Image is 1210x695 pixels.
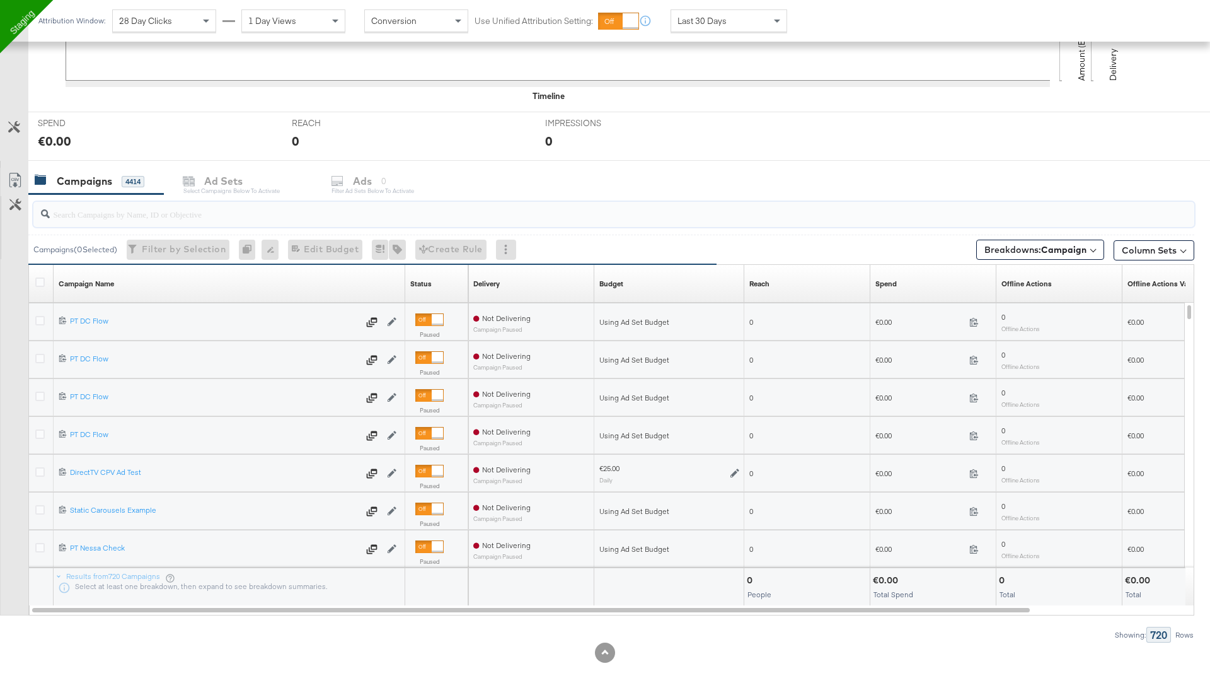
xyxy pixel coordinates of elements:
div: Using Ad Set Budget [599,317,739,327]
div: Status [410,279,432,289]
button: Column Sets [1114,240,1194,260]
sub: Offline Actions [1001,363,1040,370]
span: REACH [292,117,386,129]
span: €0.00 [1127,469,1144,478]
div: 0 [747,575,756,587]
a: The number of people your ad was served to. [749,279,769,289]
div: Using Ad Set Budget [599,355,739,365]
div: Using Ad Set Budget [599,544,739,554]
a: PT DC Flow [70,392,359,404]
span: €0.00 [1127,544,1144,554]
div: Using Ad Set Budget [599,393,739,403]
div: 720 [1146,627,1171,643]
div: 0 [999,575,1008,587]
sub: Campaign Paused [473,553,531,560]
span: €0.00 [875,317,964,327]
span: €0.00 [1127,317,1144,327]
span: 0 [1001,539,1005,549]
span: 0 [749,355,753,365]
span: 0 [749,469,753,478]
label: Paused [415,368,444,377]
div: PT DC Flow [70,316,359,326]
span: Not Delivering [482,351,531,361]
label: Paused [415,558,444,566]
div: €0.00 [38,132,71,150]
div: €0.00 [873,575,902,587]
span: 0 [749,506,753,516]
div: Campaign Name [59,279,114,289]
span: People [747,590,771,599]
sub: Offline Actions [1001,325,1040,332]
a: PT DC Flow [70,316,359,329]
a: Offline Actions. [1127,279,1198,289]
a: The total amount spent to date. [875,279,897,289]
button: Breakdowns:Campaign [976,240,1104,260]
span: €0.00 [1127,355,1144,365]
span: 0 [1001,426,1005,435]
sub: Campaign Paused [473,402,531,409]
label: Paused [415,444,444,452]
div: PT DC Flow [70,429,359,440]
div: PT Nessa Check [70,543,359,553]
label: Use Unified Attribution Setting: [475,15,593,27]
span: €0.00 [875,431,964,440]
b: Campaign [1041,244,1086,255]
span: 0 [1001,464,1005,473]
div: Offline Actions [1001,279,1052,289]
div: Using Ad Set Budget [599,431,739,441]
sub: Campaign Paused [473,440,531,447]
a: PT Nessa Check [70,543,359,556]
div: 0 [545,132,553,150]
span: 1 Day Views [248,15,296,26]
div: €0.00 [1125,575,1154,587]
a: The maximum amount you're willing to spend on your ads, on average each day or over the lifetime ... [599,279,623,289]
label: Paused [415,330,444,339]
sub: Offline Actions [1001,514,1040,522]
a: PT DC Flow [70,429,359,442]
a: Static Carousels Example [70,505,359,518]
div: Showing: [1114,631,1146,640]
span: Total [1126,590,1141,599]
sub: Offline Actions [1001,438,1040,446]
span: Not Delivering [482,427,531,436]
span: Total [1000,590,1015,599]
span: Conversion [371,15,417,26]
sub: Campaign Paused [473,477,531,484]
span: 28 Day Clicks [119,15,172,26]
span: Total Spend [873,590,913,599]
span: €0.00 [875,469,964,478]
span: Not Delivering [482,313,531,323]
span: €0.00 [1127,506,1144,516]
label: Paused [415,406,444,414]
span: Not Delivering [482,540,531,550]
div: Budget [599,279,623,289]
span: 0 [1001,388,1005,397]
div: Reach [749,279,769,289]
span: €0.00 [875,506,964,516]
span: 0 [749,393,753,402]
sub: Offline Actions [1001,476,1040,484]
a: Offline Actions. [1001,279,1052,289]
a: Your campaign name. [59,279,114,289]
span: Breakdowns: [984,243,1086,256]
a: Shows the current state of your Ad Campaign. [410,279,432,289]
a: DirectTV CPV Ad Test [70,467,359,480]
a: PT DC Flow [70,354,359,366]
span: Last 30 Days [677,15,727,26]
sub: Daily [599,476,613,484]
sub: Campaign Paused [473,326,531,333]
div: Attribution Window: [38,16,106,25]
span: 0 [749,431,753,440]
span: 0 [1001,501,1005,511]
div: Delivery [473,279,500,289]
div: Campaigns [57,174,112,189]
span: Not Delivering [482,389,531,399]
div: Campaigns ( 0 Selected) [33,244,117,255]
span: IMPRESSIONS [545,117,640,129]
span: SPEND [38,117,132,129]
div: Using Ad Set Budget [599,506,739,517]
sub: Offline Actions [1001,400,1040,408]
span: Not Delivering [482,465,531,474]
span: 0 [1001,350,1005,359]
div: PT DC Flow [70,354,359,364]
